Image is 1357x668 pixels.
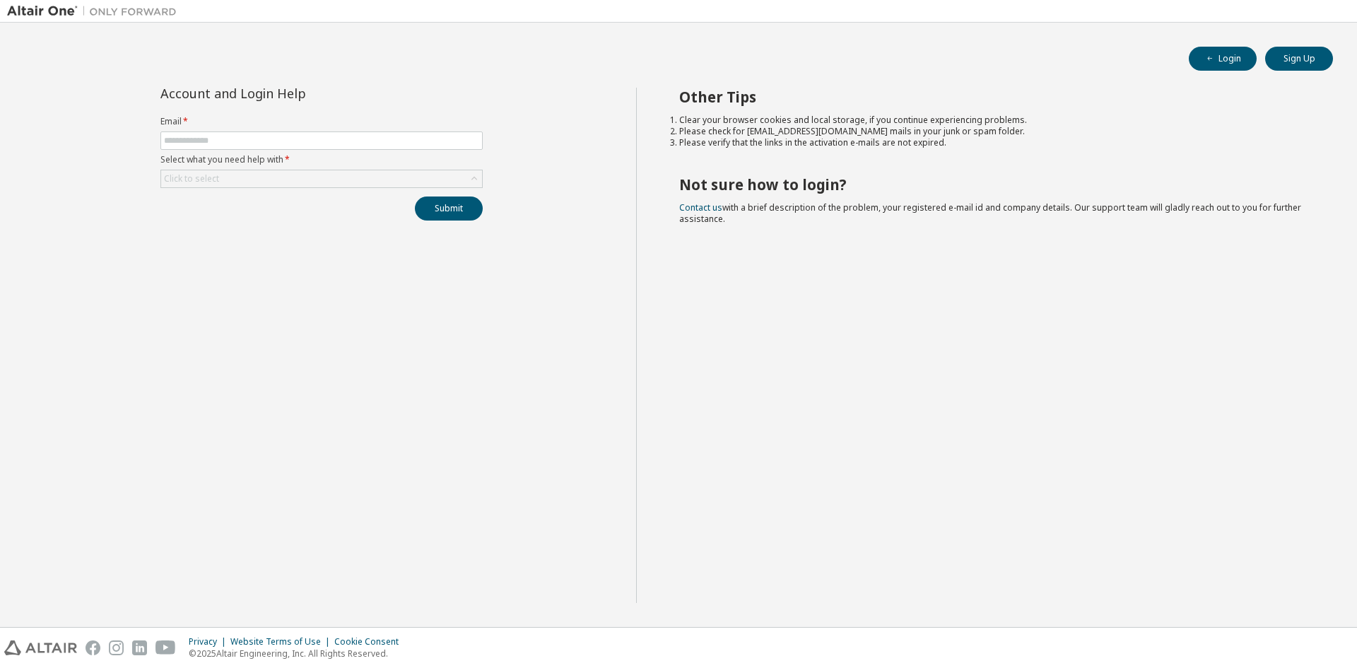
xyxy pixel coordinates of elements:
img: facebook.svg [86,640,100,655]
div: Cookie Consent [334,636,407,648]
div: Account and Login Help [160,88,418,99]
p: © 2025 Altair Engineering, Inc. All Rights Reserved. [189,648,407,660]
label: Select what you need help with [160,154,483,165]
a: Contact us [679,201,722,213]
li: Clear your browser cookies and local storage, if you continue experiencing problems. [679,115,1308,126]
h2: Other Tips [679,88,1308,106]
img: youtube.svg [155,640,176,655]
li: Please check for [EMAIL_ADDRESS][DOMAIN_NAME] mails in your junk or spam folder. [679,126,1308,137]
img: Altair One [7,4,184,18]
button: Sign Up [1265,47,1333,71]
img: instagram.svg [109,640,124,655]
h2: Not sure how to login? [679,175,1308,194]
span: with a brief description of the problem, your registered e-mail id and company details. Our suppo... [679,201,1301,225]
div: Click to select [164,173,219,184]
button: Login [1189,47,1257,71]
div: Website Terms of Use [230,636,334,648]
div: Click to select [161,170,482,187]
button: Submit [415,197,483,221]
div: Privacy [189,636,230,648]
label: Email [160,116,483,127]
li: Please verify that the links in the activation e-mails are not expired. [679,137,1308,148]
img: linkedin.svg [132,640,147,655]
img: altair_logo.svg [4,640,77,655]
